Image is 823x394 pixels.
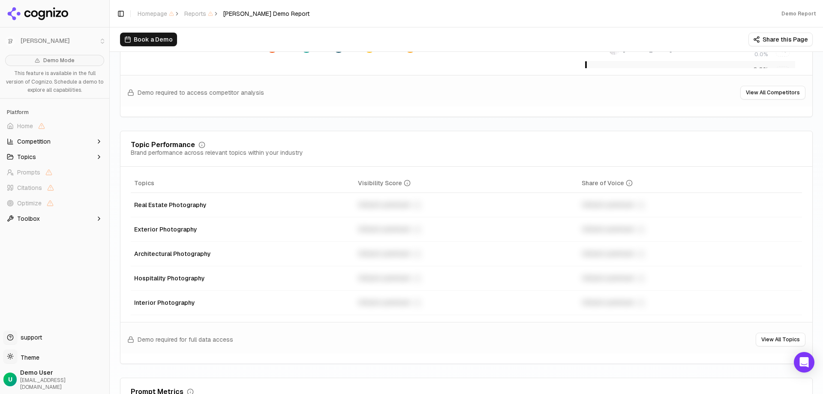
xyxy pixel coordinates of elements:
div: Domain: [URL] [22,22,61,29]
span: Citations [17,183,42,192]
th: visibilityScore [354,174,578,193]
div: Platform [3,105,106,119]
div: Share of Voice [582,179,633,187]
div: Unlock premium [358,200,575,210]
nav: breadcrumb [138,9,309,18]
span: Demo required to access competitor analysis [138,88,264,97]
span: U [8,375,12,384]
div: Brand performance across relevant topics within your industry [131,148,303,157]
span: Topics [134,179,154,187]
button: View All Competitors [740,86,805,99]
span: Reports [184,9,213,18]
div: Unlock premium [582,200,799,210]
div: Unlock premium [582,249,799,259]
button: Topics [3,150,106,164]
img: website_grey.svg [14,22,21,29]
div: Real Estate Photography [134,201,351,209]
div: Data table [131,174,802,315]
div: Hospitality Photography [134,274,351,283]
button: Share this Page [748,33,813,46]
div: Unlock premium [582,273,799,283]
p: This feature is available in the full version of Cognizo. Schedule a demo to explore all capabili... [5,69,104,95]
div: Unlock premium [358,298,575,308]
span: Prompts [17,168,40,177]
button: Competition [3,135,106,148]
div: Topic Performance [131,141,195,148]
span: support [17,333,42,342]
span: Home [17,122,33,130]
div: Open Intercom Messenger [794,352,814,373]
span: Homepage [138,9,174,18]
button: Show tadej skofic data [776,66,790,80]
div: Architectural Photography [134,250,351,258]
div: Unlock premium [358,249,575,259]
span: Competition [17,137,51,146]
div: Visibility Score [358,179,411,187]
img: logo_orange.svg [14,14,21,21]
th: Topics [131,174,354,193]
img: tab_domain_overview_orange.svg [23,50,30,57]
div: Interior Photography [134,298,351,307]
tr: 0.0%Show tadej skofic data [586,61,795,85]
span: Demo Mode [43,57,75,64]
span: Demo User [20,368,106,377]
div: Exterior Photography [134,225,351,234]
span: 0.0% [754,51,768,58]
div: Domain Overview [33,51,77,56]
img: tab_keywords_by_traffic_grey.svg [85,50,92,57]
div: 0.0 % [714,65,768,74]
button: Toolbox [3,212,106,226]
div: Unlock premium [358,273,575,283]
span: Topics [17,153,36,161]
span: [PERSON_NAME] Demo Report [223,9,309,18]
div: Unlock premium [358,224,575,235]
div: Keywords by Traffic [95,51,144,56]
div: Unlock premium [582,224,799,235]
th: shareOfVoice [578,174,802,193]
span: Optimize [17,199,42,208]
span: Demo required for full data access [138,335,233,344]
span: Toolbox [17,214,40,223]
div: Unlock premium [582,298,799,308]
button: View All Topics [756,333,805,346]
span: [EMAIL_ADDRESS][DOMAIN_NAME] [20,377,106,391]
span: Theme [17,354,39,361]
div: v 4.0.25 [24,14,42,21]
div: Demo Report [781,10,816,17]
button: Book a Demo [120,33,177,46]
